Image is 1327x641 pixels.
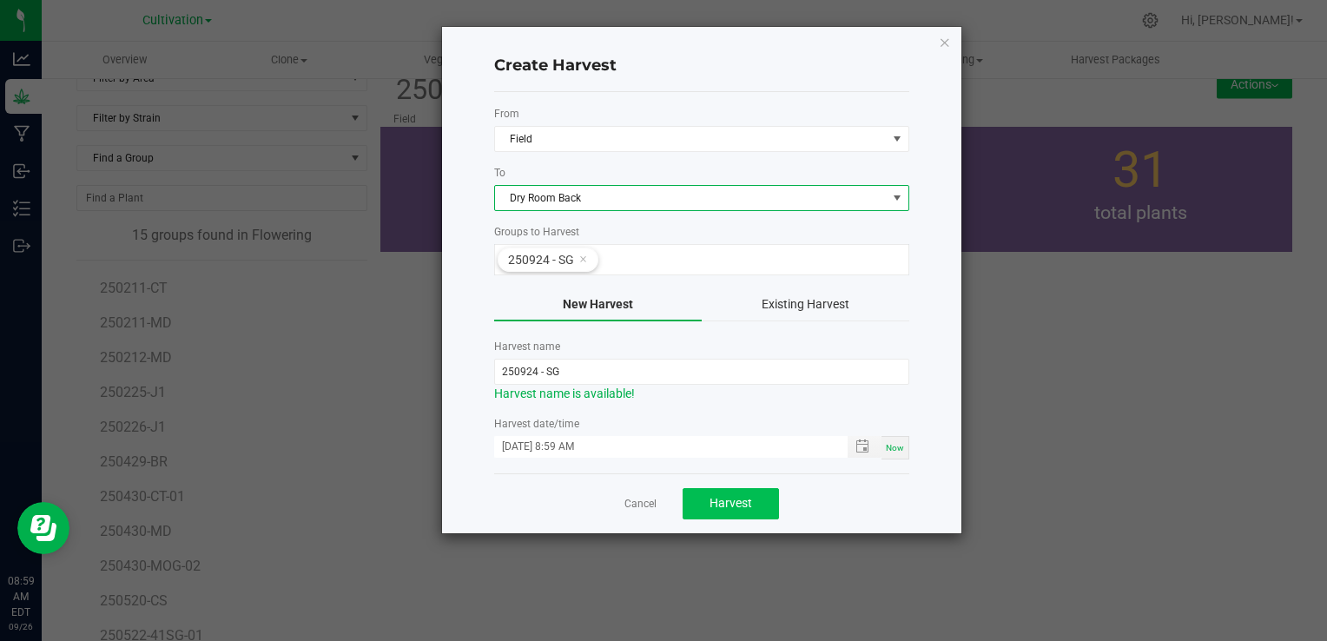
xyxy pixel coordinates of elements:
div: Harvest name is available! [494,385,909,403]
label: Groups to Harvest [494,224,909,240]
label: To [494,165,909,181]
button: New Harvest [494,288,702,321]
iframe: Resource center [17,502,69,554]
button: Harvest [683,488,779,519]
input: e.g. CR1-2021-01-01 [494,359,909,385]
span: Field [495,127,887,151]
span: Harvest [710,496,752,510]
input: MM/dd/yyyy HH:MM a [494,436,829,458]
span: Now [886,443,904,453]
span: Toggle popup [848,436,881,458]
h4: Create Harvest [494,55,909,77]
span: Dry Room Back [495,186,887,210]
label: Harvest name [494,339,909,354]
span: 250924 - SG [508,253,574,267]
label: Harvest date/time [494,416,909,432]
label: From [494,106,909,122]
button: Existing Harvest [702,288,909,321]
a: Cancel [624,497,657,512]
